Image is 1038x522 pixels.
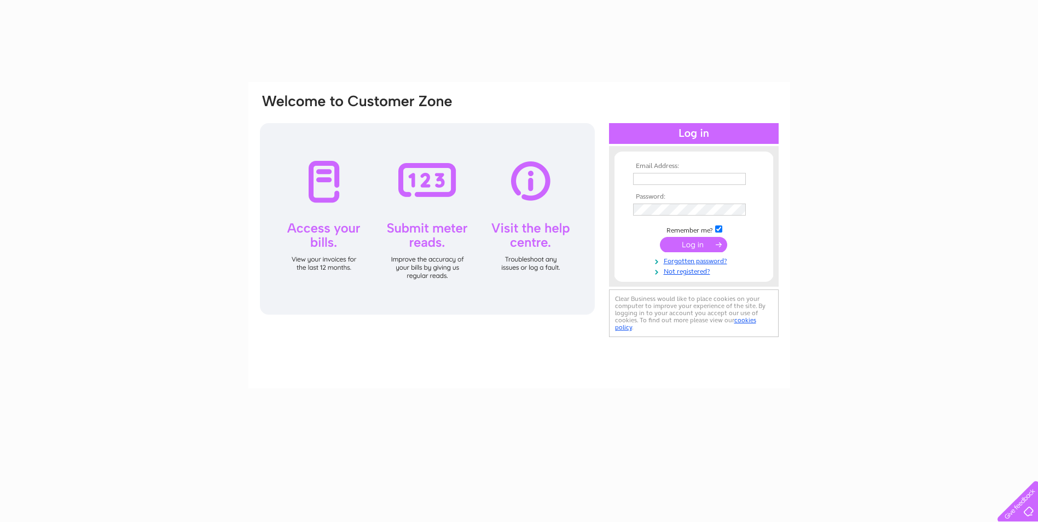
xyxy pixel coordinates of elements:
[660,237,727,252] input: Submit
[630,193,757,201] th: Password:
[615,316,756,331] a: cookies policy
[609,289,779,337] div: Clear Business would like to place cookies on your computer to improve your experience of the sit...
[630,224,757,235] td: Remember me?
[630,163,757,170] th: Email Address:
[633,255,757,265] a: Forgotten password?
[633,265,757,276] a: Not registered?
